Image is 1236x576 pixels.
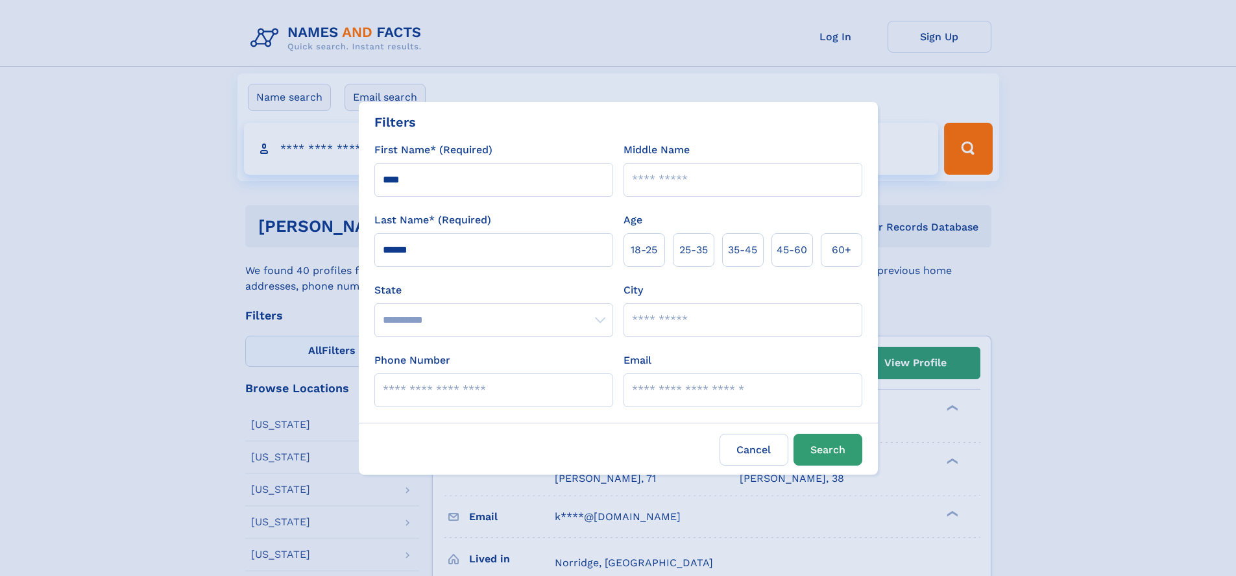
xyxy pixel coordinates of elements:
[374,142,492,158] label: First Name* (Required)
[728,242,757,258] span: 35‑45
[777,242,807,258] span: 45‑60
[374,112,416,132] div: Filters
[832,242,851,258] span: 60+
[374,353,450,368] label: Phone Number
[679,242,708,258] span: 25‑35
[624,212,642,228] label: Age
[794,434,862,466] button: Search
[374,282,613,298] label: State
[624,142,690,158] label: Middle Name
[624,282,643,298] label: City
[374,212,491,228] label: Last Name* (Required)
[624,353,651,368] label: Email
[720,434,788,466] label: Cancel
[631,242,657,258] span: 18‑25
